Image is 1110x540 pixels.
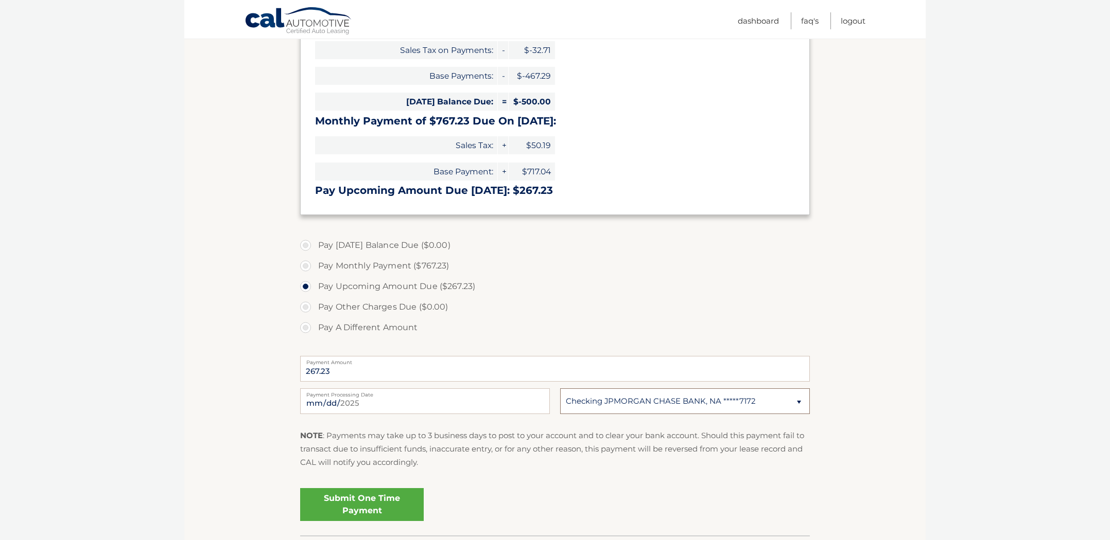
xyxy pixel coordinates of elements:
span: $-500.00 [509,93,555,111]
span: $717.04 [509,163,555,181]
span: = [498,93,508,111]
a: Cal Automotive [245,7,353,37]
span: Sales Tax on Payments: [315,41,497,59]
input: Payment Amount [300,356,810,382]
span: Base Payment: [315,163,497,181]
label: Payment Amount [300,356,810,364]
a: Submit One Time Payment [300,488,424,521]
label: Pay Upcoming Amount Due ($267.23) [300,276,810,297]
label: Pay Other Charges Due ($0.00) [300,297,810,317]
span: + [498,136,508,154]
input: Payment Date [300,388,550,414]
a: Logout [841,12,865,29]
span: + [498,163,508,181]
span: $-467.29 [509,67,555,85]
a: Dashboard [738,12,779,29]
span: Base Payments: [315,67,497,85]
label: Pay A Different Amount [300,317,810,338]
h3: Pay Upcoming Amount Due [DATE]: $267.23 [315,184,795,197]
span: $50.19 [509,136,555,154]
span: - [498,41,508,59]
a: FAQ's [801,12,819,29]
p: : Payments may take up to 3 business days to post to your account and to clear your bank account.... [300,429,810,470]
label: Pay Monthly Payment ($767.23) [300,256,810,276]
span: Sales Tax: [315,136,497,154]
label: Pay [DATE] Balance Due ($0.00) [300,235,810,256]
span: $-32.71 [509,41,555,59]
span: [DATE] Balance Due: [315,93,497,111]
label: Payment Processing Date [300,388,550,397]
strong: NOTE [300,430,323,440]
span: - [498,67,508,85]
h3: Monthly Payment of $767.23 Due On [DATE]: [315,115,795,128]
